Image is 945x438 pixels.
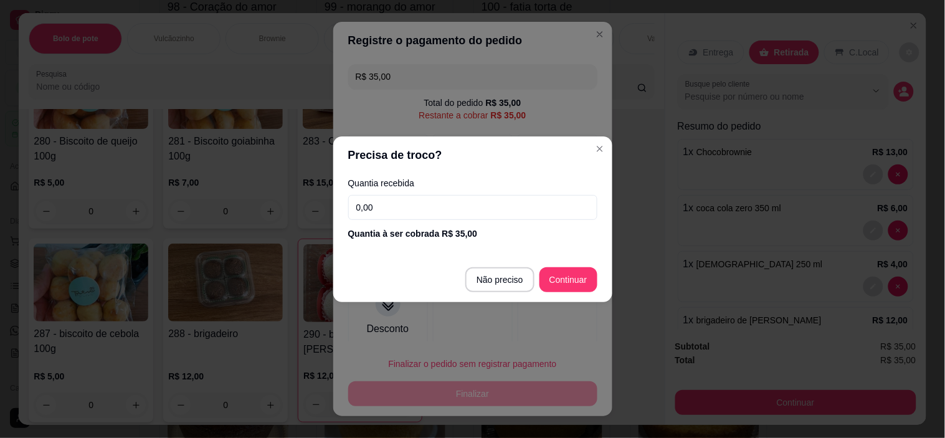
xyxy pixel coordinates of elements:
[348,227,597,240] div: Quantia à ser cobrada R$ 35,00
[465,267,534,292] button: Não preciso
[539,267,597,292] button: Continuar
[590,139,610,159] button: Close
[348,179,597,188] label: Quantia recebida
[333,136,612,174] header: Precisa de troco?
